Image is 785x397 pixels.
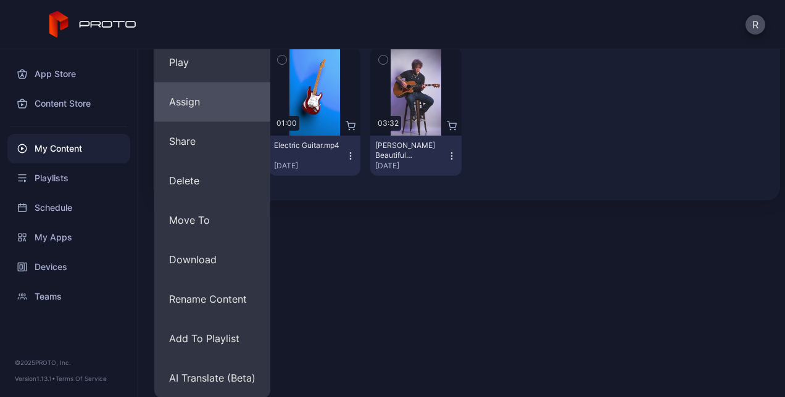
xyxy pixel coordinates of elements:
button: R [746,15,765,35]
button: Add To Playlist [154,319,270,358]
div: Billy Morrison's Beautiful Disaster.mp4 [375,141,443,160]
button: [PERSON_NAME] Beautiful Disaster.mp4[DATE] [370,136,462,176]
button: Move To [154,200,270,240]
button: Share [154,121,270,161]
a: Devices [7,252,130,282]
button: Assign [154,82,270,121]
a: App Store [7,59,130,89]
a: Content Store [7,89,130,118]
button: Rename Content [154,279,270,319]
div: [DATE] [375,161,447,171]
a: My Content [7,134,130,163]
a: Playlists [7,163,130,193]
a: My Apps [7,223,130,252]
button: Electric Guitar.mp4[DATE] [269,136,360,176]
a: Terms Of Service [56,375,107,382]
div: © 2025 PROTO, Inc. [15,358,123,367]
div: [DATE] [274,161,346,171]
button: Delete [154,161,270,200]
a: Teams [7,282,130,311]
a: Schedule [7,193,130,223]
button: Download [154,240,270,279]
button: Play [154,43,270,82]
span: Version 1.13.1 • [15,375,56,382]
div: Electric Guitar.mp4 [274,141,342,150]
